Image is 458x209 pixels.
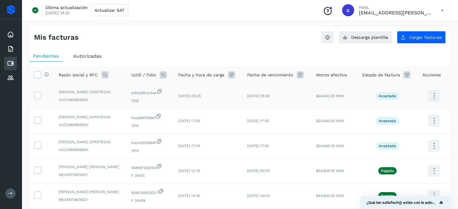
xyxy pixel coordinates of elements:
[131,113,169,121] span: feee69076961
[91,4,128,16] button: Actualizar SAT
[59,139,122,145] span: [PERSON_NAME] ZAPOTECAS
[409,35,442,39] span: Cargar facturas
[59,97,122,103] span: HUZC860825BX0
[247,169,270,173] span: [DATE] 00:00
[247,94,270,98] span: [DATE] 09:25
[316,72,347,78] span: Monto efectivo
[422,72,441,78] span: Acciones
[34,33,79,42] h4: Mis facturas
[381,169,394,173] p: Pagado
[59,89,122,95] span: [PERSON_NAME] ZAPOTECAS
[359,10,431,16] p: coral.lorenzo@clgtransportes.com
[4,28,17,41] div: Inicio
[247,72,293,78] span: Fecha de vencimiento
[131,173,169,178] span: F 30475
[73,53,101,59] span: Autorizadas
[59,164,122,170] span: [PERSON_NAME] [PERSON_NAME]
[4,71,17,85] div: Proveedores
[45,10,70,16] p: [DATE] 14:31
[316,194,344,198] span: $44,800.00 MXN
[59,197,122,202] span: MEAX6708216Z0
[4,57,17,70] div: Cuentas por pagar
[366,199,445,206] button: Mostrar encuesta - ¿Qué tan satisfech@ estás con la autorización de tus facturas?
[339,31,392,44] button: Descarga plantilla
[59,72,98,78] span: Razón social y RFC
[247,119,269,123] span: [DATE] 17:55
[316,119,344,123] span: $24,640.00 MXN
[316,94,344,98] span: $24,640.00 MXN
[59,189,122,195] span: [PERSON_NAME] [PERSON_NAME]
[397,31,446,44] button: Cargar facturas
[247,194,270,198] span: [DATE] 00:00
[131,163,169,171] span: 068497C60150
[59,122,122,128] span: HUZC860825BX0
[366,200,438,205] span: ¿Qué tan satisfech@ estás con la autorización de tus facturas?
[131,123,169,128] span: 1015
[178,72,224,78] span: Fecha y hora de carga
[178,94,201,98] span: [DATE] 09:25
[178,144,200,148] span: [DATE] 17:55
[178,119,200,123] span: [DATE] 17:55
[131,88,169,96] span: a0fa390cbdae
[33,53,59,59] span: Pendientes
[381,194,394,198] p: Pagado
[359,5,431,10] p: Hola,
[131,188,169,195] span: 904E16AEDD37
[59,172,122,177] span: MEAX6708216Z0
[45,5,88,10] p: Última actualización
[379,119,396,123] p: Aceptada
[59,147,122,152] span: HUZC860825BX0
[131,72,156,78] span: UUID / Folio
[131,98,169,103] span: 1018
[178,169,200,173] span: [DATE] 12:18
[4,42,17,56] div: Facturas
[131,148,169,153] span: 1014
[95,8,124,12] span: Actualizar SAT
[131,138,169,146] span: 5de025599581
[178,194,200,198] span: [DATE] 12:18
[379,144,396,148] p: Aceptada
[131,198,169,203] span: F 30458
[379,94,396,98] p: Aceptada
[316,144,344,148] span: $24,640.00 MXN
[362,72,400,78] span: Estado de factura
[351,35,388,39] span: Descarga plantilla
[316,169,344,173] span: $44,800.00 MXN
[247,144,269,148] span: [DATE] 17:55
[59,114,122,120] span: [PERSON_NAME] ZAPOTECAS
